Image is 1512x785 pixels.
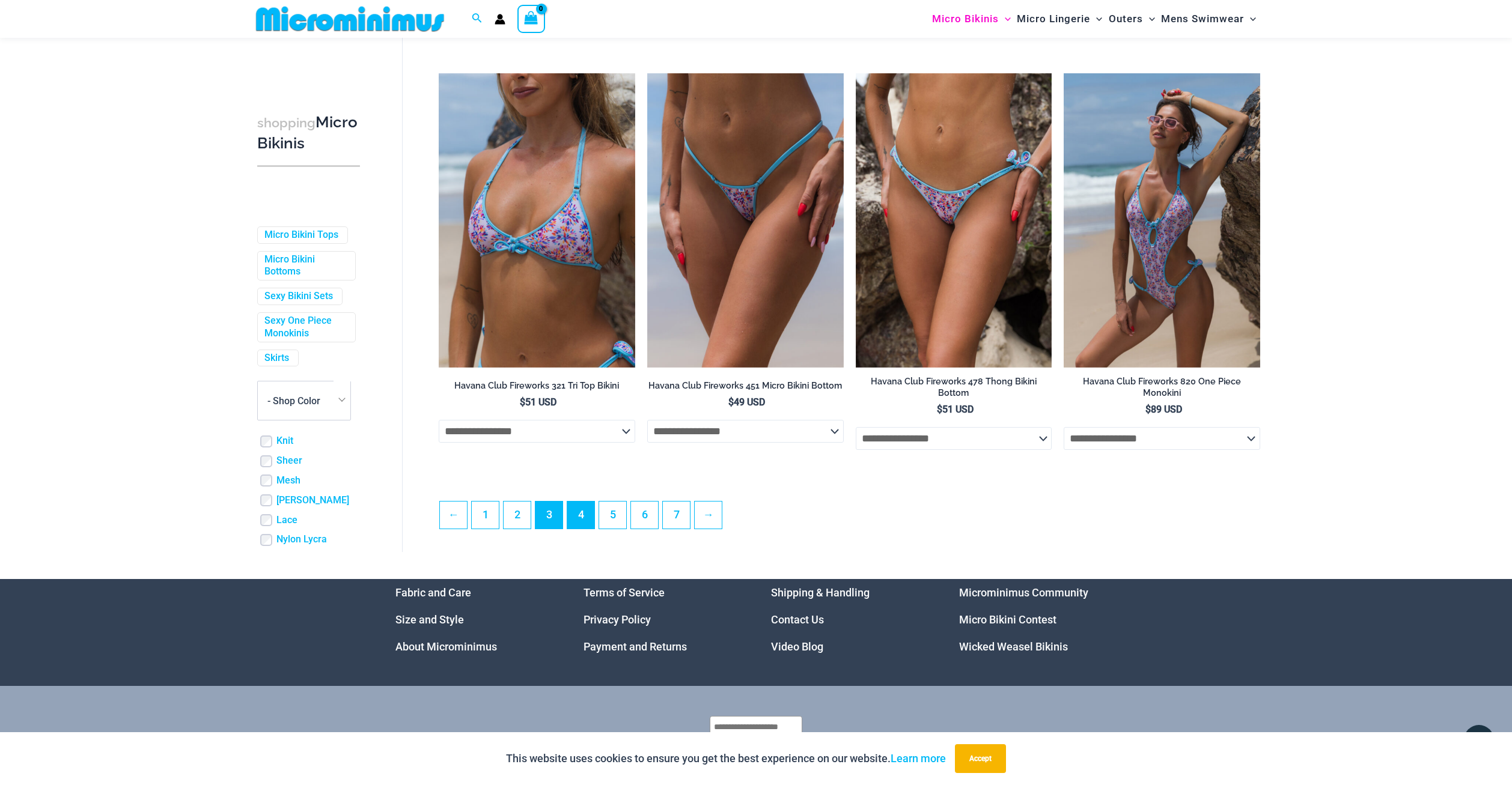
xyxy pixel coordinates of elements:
span: Outers [1109,4,1143,34]
span: Menu Toggle [1244,4,1256,34]
span: Page 3 [535,502,562,529]
a: OutersMenu ToggleMenu Toggle [1106,4,1158,34]
span: $ [520,396,525,408]
a: Page 6 [631,502,658,529]
a: Sheer [276,455,302,467]
button: Accept [955,744,1006,773]
bdi: 51 USD [937,404,974,415]
a: Havana Club Fireworks 321 Tri Top Bikini [439,380,635,396]
a: Page 2 [504,502,531,529]
a: Mens SwimwearMenu ToggleMenu Toggle [1158,4,1259,34]
a: Size and Style [395,613,464,626]
span: $ [937,404,942,415]
a: View Shopping Cart, empty [517,5,545,32]
h2: Havana Club Fireworks 451 Micro Bikini Bottom [647,380,844,392]
a: Page 5 [599,502,626,529]
a: Skirts [264,352,289,365]
a: Payment and Returns [584,640,687,653]
a: Account icon link [495,14,505,25]
a: Micro BikinisMenu ToggleMenu Toggle [929,4,1014,34]
h3: Micro Bikinis [257,112,360,154]
span: - Shop Color [258,382,350,420]
span: $ [728,396,734,408]
a: Page 7 [663,502,690,529]
h2: Havana Club Fireworks 820 One Piece Monokini [1064,376,1260,398]
a: Sexy Bikini Sets [264,290,333,303]
a: Lace [276,514,297,527]
a: Contact Us [771,613,824,626]
a: About Microminimus [395,640,497,653]
a: Havana Club Fireworks 321 Tri Top 01Havana Club Fireworks 321 Tri Top 478 Thong 05Havana Club Fir... [439,73,635,368]
span: $ [1145,404,1151,415]
span: shopping [257,115,316,130]
h2: Havana Club Fireworks 321 Tri Top Bikini [439,380,635,392]
img: MM SHOP LOGO FLAT [251,5,449,32]
a: Micro LingerieMenu ToggleMenu Toggle [1014,4,1105,34]
a: Nylon Lycra [276,534,327,547]
a: Havana Club Fireworks 478 Thong Bikini Bottom [856,376,1052,403]
nav: Menu [395,579,553,660]
span: Menu Toggle [1090,4,1102,34]
a: Search icon link [472,11,483,26]
nav: Site Navigation [927,2,1261,36]
img: Havana Club Fireworks 820 One Piece Monokini 01 [1064,73,1260,368]
aside: Footer Widget 2 [584,579,742,660]
nav: Menu [771,579,929,660]
span: Micro Lingerie [1017,4,1090,34]
span: - Shop Color [257,381,351,421]
a: Microminimus Community [959,586,1088,599]
img: Havana Club Fireworks 321 Tri Top 01 [439,73,635,368]
nav: Menu [584,579,742,660]
a: Micro Bikini Bottoms [264,253,346,279]
a: Privacy Policy [584,613,651,626]
span: Menu Toggle [999,4,1011,34]
nav: Product Pagination [439,501,1260,536]
bdi: 49 USD [728,396,765,408]
nav: Menu [959,579,1117,660]
span: - Shop Color [267,395,320,407]
a: Sexy One Piece Monokinis [264,315,346,340]
a: Fabric and Care [395,586,471,599]
a: Mesh [276,474,300,487]
a: Wicked Weasel Bikinis [959,640,1068,653]
a: → [695,502,722,529]
a: Havana Club Fireworks 820 One Piece Monokini 01Havana Club Fireworks 820 One Piece Monokini 02Hav... [1064,73,1260,368]
a: Havana Club Fireworks 820 One Piece Monokini [1064,376,1260,403]
h2: Havana Club Fireworks 478 Thong Bikini Bottom [856,376,1052,398]
span: Menu Toggle [1143,4,1155,34]
a: Havana Club Fireworks 451 MicroHavana Club Fireworks 312 Tri Top 451 Thong 02Havana Club Firework... [647,73,844,368]
a: Learn more [891,752,946,765]
aside: Footer Widget 4 [959,579,1117,660]
p: This website uses cookies to ensure you get the best experience on our website. [506,750,946,768]
img: Havana Club Fireworks 451 Micro [647,73,844,368]
bdi: 51 USD [520,396,556,408]
a: Havana Club Fireworks 478 Thong 01Havana Club Fireworks 312 Tri Top 478 Thong 01Havana Club Firew... [856,73,1052,368]
a: ← [440,502,467,529]
a: Video Blog [771,640,823,653]
a: Page 4 [567,502,594,529]
span: Micro Bikinis [932,4,999,34]
a: Micro Bikini Tops [264,229,338,241]
aside: Footer Widget 3 [771,579,929,660]
a: Micro Bikini Contest [959,613,1056,626]
a: Page 1 [472,502,499,529]
span: Mens Swimwear [1161,4,1244,34]
a: [PERSON_NAME] [276,494,349,507]
img: Havana Club Fireworks 478 Thong 01 [856,73,1052,368]
bdi: 89 USD [1145,404,1182,415]
a: Knit [276,435,293,448]
a: Havana Club Fireworks 451 Micro Bikini Bottom [647,380,844,396]
aside: Footer Widget 1 [395,579,553,660]
a: Shipping & Handling [771,586,870,599]
a: Terms of Service [584,586,665,599]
